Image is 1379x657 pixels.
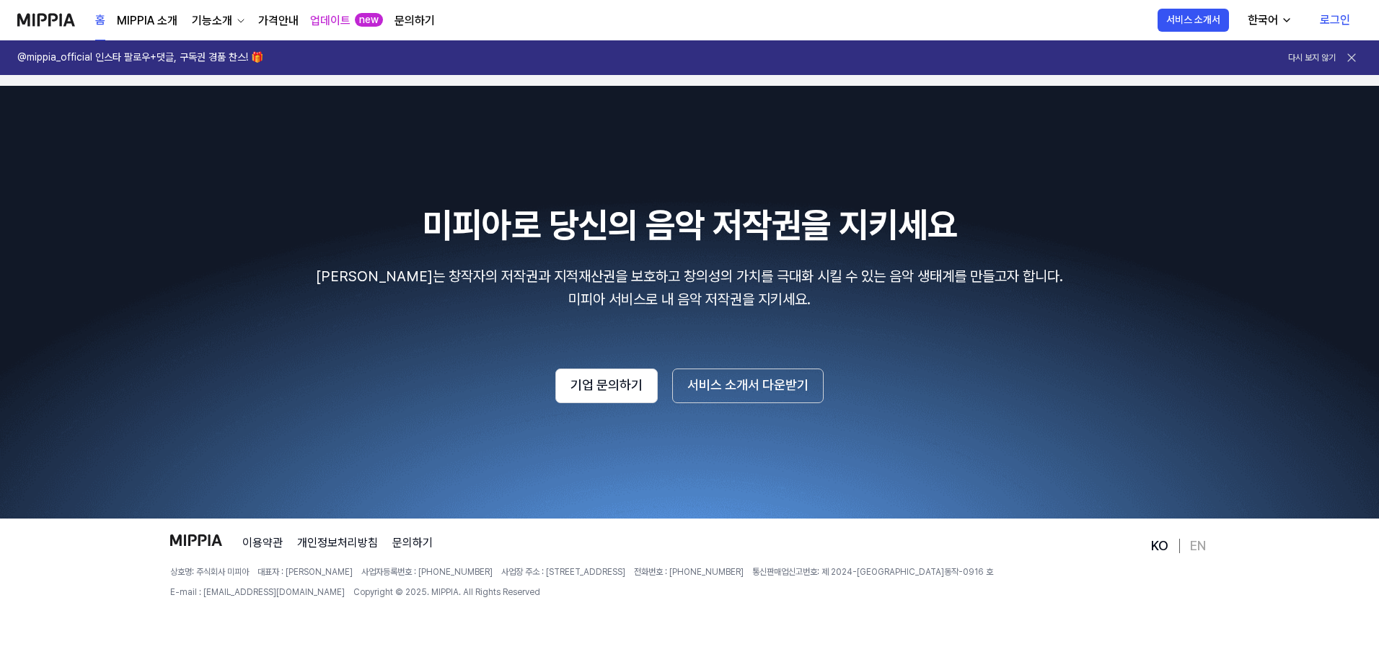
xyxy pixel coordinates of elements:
[672,369,824,403] button: 서비스 소개서 다운받기
[392,534,433,552] a: 문의하기
[170,586,345,599] span: E-mail : [EMAIL_ADDRESS][DOMAIN_NAME]
[555,369,658,403] button: 기업 문의하기
[17,50,263,65] h1: @mippia_official 인스타 팔로우+댓글, 구독권 경품 찬스! 🎁
[1245,12,1281,29] div: 한국어
[242,534,283,552] a: 이용약관
[1190,537,1206,555] a: EN
[1151,537,1168,555] a: KO
[1158,9,1229,32] button: 서비스 소개서
[1288,52,1336,64] button: 다시 보지 않기
[17,265,1362,311] p: [PERSON_NAME]는 창작자의 저작권과 지적재산권을 보호하고 창의성의 가치를 극대화 시킬 수 있는 음악 생태계를 만들고자 합니다. 미피아 서비스로 내 음악 저작권을 지키세요.
[353,586,540,599] span: Copyright © 2025. MIPPIA. All Rights Reserved
[257,566,353,578] span: 대표자 : [PERSON_NAME]
[297,534,378,552] a: 개인정보처리방침
[258,12,299,30] a: 가격안내
[501,566,625,578] span: 사업장 주소 : [STREET_ADDRESS]
[355,13,383,27] div: new
[170,566,249,578] span: 상호명: 주식회사 미피아
[752,566,993,578] span: 통신판매업신고번호: 제 2024-[GEOGRAPHIC_DATA]동작-0916 호
[95,1,105,40] a: 홈
[117,12,177,30] a: MIPPIA 소개
[1236,6,1301,35] button: 한국어
[634,566,744,578] span: 전화번호 : [PHONE_NUMBER]
[395,12,435,30] a: 문의하기
[310,12,351,30] a: 업데이트
[170,534,222,546] img: logo
[17,201,1362,250] h2: 미피아로 당신의 음악 저작권을 지키세요
[189,12,247,30] button: 기능소개
[189,12,235,30] div: 기능소개
[361,566,493,578] span: 사업자등록번호 : [PHONE_NUMBER]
